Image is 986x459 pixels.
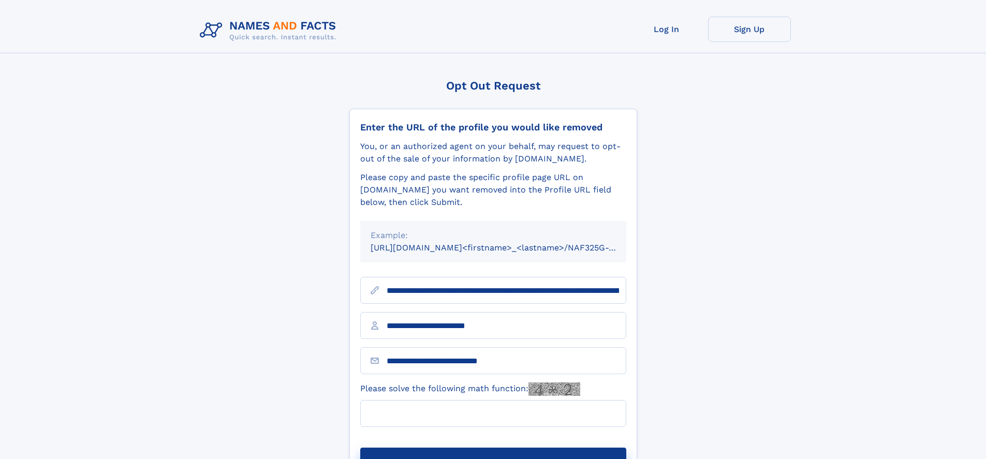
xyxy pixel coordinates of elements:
div: Opt Out Request [349,79,637,92]
a: Sign Up [708,17,791,42]
div: You, or an authorized agent on your behalf, may request to opt-out of the sale of your informatio... [360,140,626,165]
div: Please copy and paste the specific profile page URL on [DOMAIN_NAME] you want removed into the Pr... [360,171,626,209]
a: Log In [625,17,708,42]
label: Please solve the following math function: [360,382,580,396]
img: Logo Names and Facts [196,17,345,45]
small: [URL][DOMAIN_NAME]<firstname>_<lastname>/NAF325G-xxxxxxxx [371,243,646,253]
div: Example: [371,229,616,242]
div: Enter the URL of the profile you would like removed [360,122,626,133]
